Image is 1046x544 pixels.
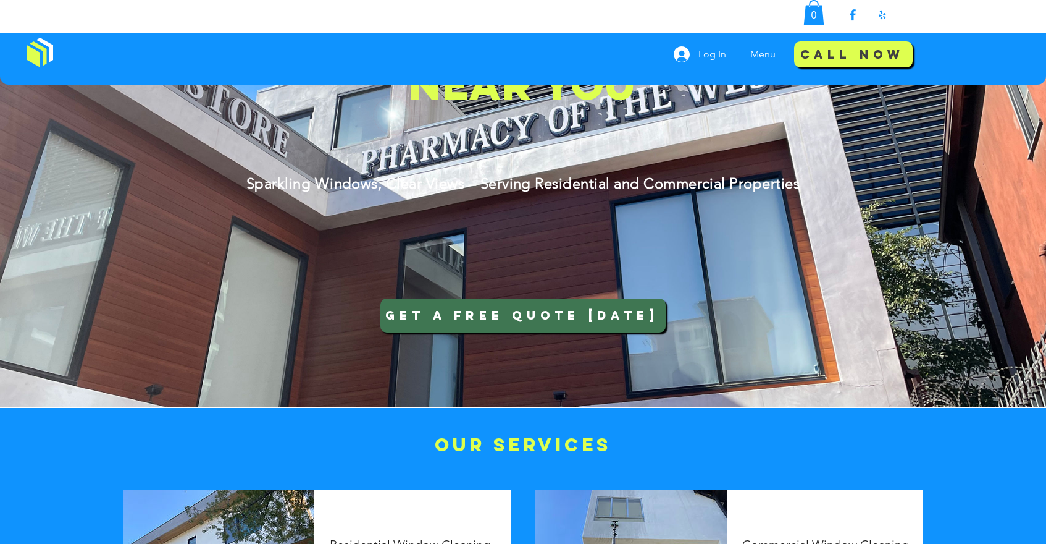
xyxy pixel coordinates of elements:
nav: Site [741,39,789,70]
div: Menu [741,39,789,70]
span: Call Now [800,45,905,64]
span: GET A FREE QUOTE [DATE] [385,308,659,323]
a: GET A FREE QUOTE TODAY [380,299,666,333]
ul: Social Bar [845,7,890,22]
span: Our Services [435,433,611,456]
img: Yelp! [875,7,890,22]
img: window cleaning services in los angeles [333,58,452,169]
button: Log In [665,43,735,66]
iframe: Wix Chat [878,491,1046,544]
text: 0 [811,9,817,20]
p: Menu [744,39,782,70]
a: Call Now [794,39,913,69]
span: Log In [694,48,730,61]
img: Window Cleaning Budds, Affordable window cleaning services near me in Los Angeles [27,38,53,67]
img: Facebook [845,7,860,22]
span: Sparkling Windows, Clear Views – Serving Residential and Commercial Properties [246,174,800,192]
